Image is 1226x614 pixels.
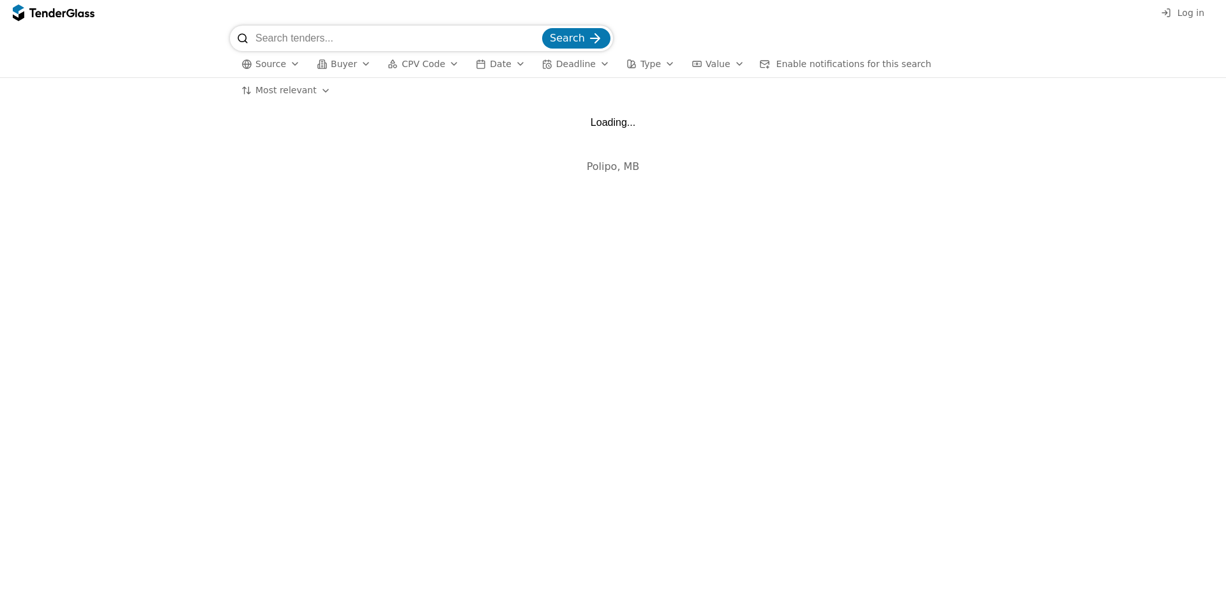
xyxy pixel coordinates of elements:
span: Source [255,59,286,69]
button: Enable notifications for this search [756,56,935,72]
button: Buyer [312,56,376,72]
button: Type [621,56,680,72]
button: Search [542,28,610,49]
button: Source [236,56,305,72]
input: Search tenders... [255,26,540,51]
button: Value [686,56,749,72]
span: Value [706,59,730,69]
span: Date [490,59,511,69]
button: Date [471,56,530,72]
span: Search [550,32,585,44]
div: Loading... [591,116,635,128]
span: Buyer [331,59,357,69]
span: Type [640,59,661,69]
button: CPV Code [382,56,464,72]
span: Deadline [556,59,596,69]
span: Enable notifications for this search [776,59,932,69]
button: Log in [1157,5,1208,21]
button: Deadline [537,56,615,72]
span: Log in [1177,8,1204,18]
span: Polipo, MB [587,160,640,173]
span: CPV Code [402,59,445,69]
